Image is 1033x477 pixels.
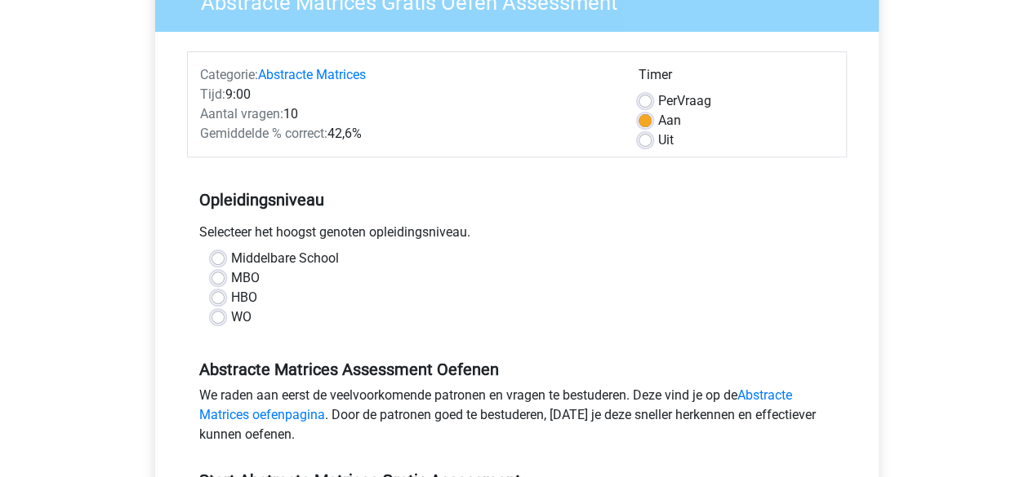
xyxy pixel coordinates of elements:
label: Vraag [658,91,711,111]
div: 10 [188,104,626,124]
a: Abstracte Matrices [258,67,366,82]
h5: Opleidingsniveau [199,183,835,216]
div: 9:00 [188,85,626,104]
div: Selecteer het hoogst genoten opleidingsniveau. [187,223,847,249]
span: Gemiddelde % correct: [200,126,327,141]
label: MBO [231,268,260,288]
span: Aantal vragen: [200,106,283,121]
div: 42,6% [188,124,626,144]
label: HBO [231,288,257,307]
label: Aan [658,111,681,130]
div: Timer [639,65,834,91]
h5: Abstracte Matrices Assessment Oefenen [199,360,835,379]
div: We raden aan eerst de veelvoorkomende patronen en vragen te bestuderen. Deze vind je op de . Door... [187,386,847,451]
span: Categorie: [200,67,258,82]
label: WO [231,307,252,327]
label: Middelbare School [231,249,339,268]
label: Uit [658,130,674,150]
span: Tijd: [200,86,225,102]
span: Per [658,93,677,108]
